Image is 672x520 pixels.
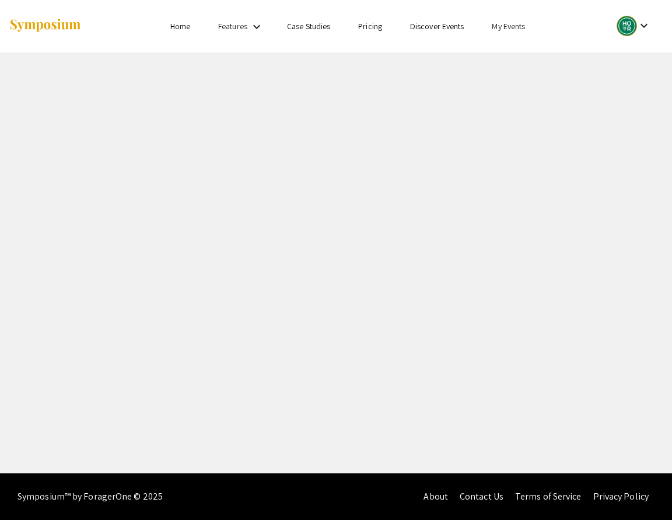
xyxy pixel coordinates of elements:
a: Case Studies [287,21,330,31]
mat-icon: Expand account dropdown [637,19,651,33]
a: My Events [492,21,525,31]
iframe: Chat [622,468,663,511]
a: About [423,490,448,503]
a: Features [218,21,247,31]
a: Discover Events [410,21,464,31]
button: Expand account dropdown [604,13,663,39]
a: Privacy Policy [593,490,649,503]
img: Symposium by ForagerOne [9,18,82,34]
a: Contact Us [460,490,503,503]
mat-icon: Expand Features list [250,20,264,34]
a: Home [170,21,190,31]
a: Terms of Service [515,490,582,503]
div: Symposium™ by ForagerOne © 2025 [17,473,163,520]
a: Pricing [358,21,382,31]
